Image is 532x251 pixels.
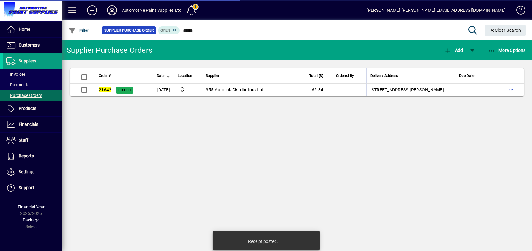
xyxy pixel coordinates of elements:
[366,84,455,96] td: [STREET_ADDRESS][PERSON_NAME]
[157,72,164,79] span: Date
[370,72,398,79] span: Delivery Address
[3,180,62,196] a: Support
[160,28,170,33] span: Open
[67,25,91,36] button: Filter
[3,22,62,37] a: Home
[19,153,34,158] span: Reports
[206,87,213,92] span: 355
[248,238,278,244] div: Receipt posted.
[99,72,133,79] div: Order #
[69,28,89,33] span: Filter
[19,185,34,190] span: Support
[3,148,62,164] a: Reports
[19,169,34,174] span: Settings
[153,84,174,96] td: [DATE]
[3,133,62,148] a: Staff
[3,38,62,53] a: Customers
[3,90,62,101] a: Purchase Orders
[3,80,62,90] a: Payments
[158,26,180,34] mat-chip: Completion Status: Open
[178,72,198,79] div: Location
[299,72,329,79] div: Total ($)
[206,72,291,79] div: Supplier
[178,86,198,94] span: Automotive Paint Supplies Ltd
[19,106,36,111] span: Products
[486,45,527,56] button: More Options
[3,164,62,180] a: Settings
[157,72,170,79] div: Date
[366,5,506,15] div: [PERSON_NAME] [PERSON_NAME][EMAIL_ADDRESS][DOMAIN_NAME]
[202,84,295,96] td: -
[178,72,192,79] span: Location
[336,72,354,79] span: Ordered By
[485,25,526,36] button: Clear
[6,93,42,98] span: Purchase Orders
[444,48,463,53] span: Add
[23,217,39,222] span: Package
[6,72,26,77] span: Invoices
[6,82,29,87] span: Payments
[506,85,516,95] button: More options
[104,27,154,34] span: Supplier Purchase Order
[3,69,62,80] a: Invoices
[99,87,111,92] em: 21642
[206,72,219,79] span: Supplier
[459,72,480,79] div: Due Date
[18,204,45,209] span: Financial Year
[309,72,323,79] span: Total ($)
[19,138,28,143] span: Staff
[295,84,332,96] td: 62.84
[512,1,524,21] a: Knowledge Base
[19,43,40,48] span: Customers
[336,72,362,79] div: Ordered By
[82,5,102,16] button: Add
[490,28,521,33] span: Clear Search
[19,122,38,127] span: Financials
[443,45,464,56] button: Add
[102,5,122,16] button: Profile
[99,72,111,79] span: Order #
[3,101,62,116] a: Products
[215,87,263,92] span: Autolink Distributors Ltd
[67,45,152,55] div: Supplier Purchase Orders
[19,27,30,32] span: Home
[122,5,181,15] div: Automotive Paint Supplies Ltd
[488,48,526,53] span: More Options
[459,72,474,79] span: Due Date
[19,58,36,63] span: Suppliers
[3,117,62,132] a: Financials
[118,88,131,92] span: Filled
